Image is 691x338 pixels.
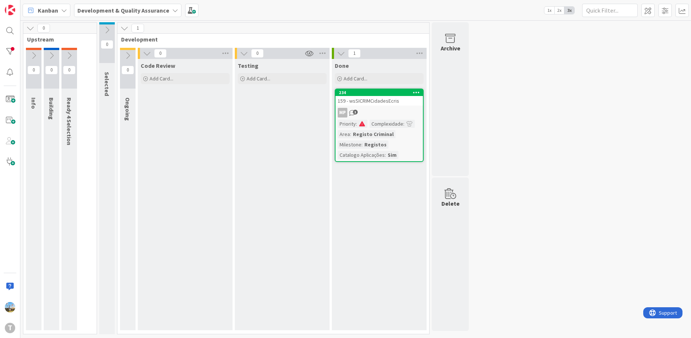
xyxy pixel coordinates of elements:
span: 1 [131,24,144,33]
div: 234 [339,90,423,95]
span: : [403,120,404,128]
div: Complexidade [370,120,403,128]
span: 3 [353,110,358,115]
div: T [5,323,15,333]
span: Development [121,36,420,43]
span: 2x [554,7,564,14]
span: 0 [63,66,76,74]
a: 234159 - wsSICRIMCidadesEcrisMPPriority:Complexidade:Area:Registo CriminalMilestone:RegistosCatal... [335,89,424,162]
div: Catalogo Aplicações [338,151,385,159]
span: 0 [27,66,40,74]
img: Visit kanbanzone.com [5,5,15,15]
img: DG [5,302,15,312]
div: Archive [441,44,460,53]
div: MP [338,108,347,117]
div: 159 - wsSICRIMCidadesEcris [336,96,423,106]
span: Info [30,97,37,109]
div: 234159 - wsSICRIMCidadesEcris [336,89,423,106]
span: Building [48,97,55,120]
span: 0 [121,66,134,74]
div: Registos [363,140,388,149]
div: Area [338,130,350,138]
div: Sim [386,151,398,159]
span: 0 [251,49,264,58]
span: Selected [103,72,111,96]
span: 0 [45,66,58,74]
div: Milestone [338,140,361,149]
span: : [356,120,357,128]
span: Add Card... [247,75,270,82]
input: Quick Filter... [582,4,638,17]
span: Testing [238,62,258,69]
div: Registo Criminal [351,130,395,138]
div: 234 [336,89,423,96]
div: Priority [338,120,356,128]
span: 3x [564,7,574,14]
span: : [350,130,351,138]
span: 1 [348,49,361,58]
span: Add Card... [150,75,173,82]
span: Kanban [38,6,58,15]
span: Ongoing [124,97,131,121]
span: : [361,140,363,149]
span: Ready 4 Selection [66,97,73,145]
span: 0 [154,49,167,58]
b: Development & Quality Assurance [77,7,169,14]
span: Add Card... [344,75,367,82]
span: 1x [544,7,554,14]
span: Upstream [27,36,87,43]
span: Code Review [141,62,175,69]
span: Support [16,1,34,10]
span: 0 [37,24,50,33]
span: 0 [101,40,113,49]
div: MP [336,108,423,117]
span: : [385,151,386,159]
span: Done [335,62,349,69]
div: Delete [441,199,460,208]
